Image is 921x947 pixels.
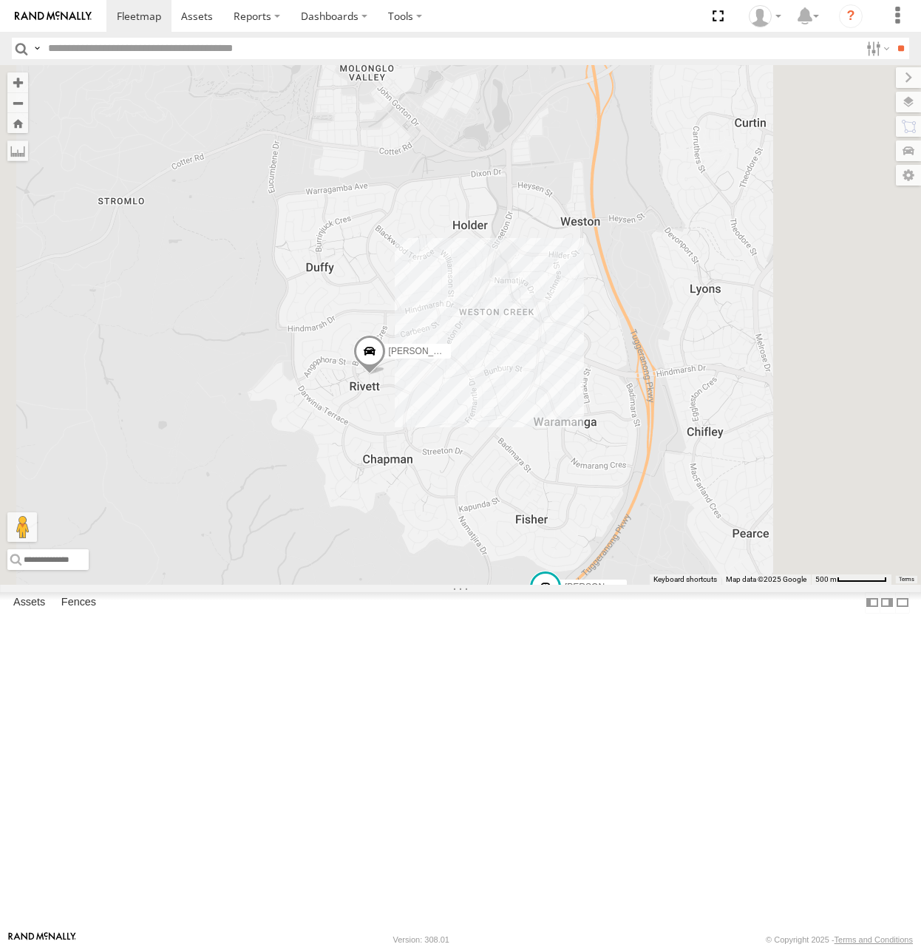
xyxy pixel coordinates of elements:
[389,346,462,356] span: [PERSON_NAME]
[896,165,921,186] label: Map Settings
[811,574,891,585] button: Map scale: 500 m per 64 pixels
[7,113,28,133] button: Zoom Home
[865,592,880,614] label: Dock Summary Table to the Left
[565,583,638,593] span: [PERSON_NAME]
[726,575,806,583] span: Map data ©2025 Google
[839,4,863,28] i: ?
[880,592,894,614] label: Dock Summary Table to the Right
[7,72,28,92] button: Zoom in
[15,11,92,21] img: rand-logo.svg
[31,38,43,59] label: Search Query
[744,5,786,27] div: Helen Mason
[6,593,52,614] label: Assets
[766,935,913,944] div: © Copyright 2025 -
[54,593,103,614] label: Fences
[7,140,28,161] label: Measure
[895,592,910,614] label: Hide Summary Table
[653,574,717,585] button: Keyboard shortcuts
[899,576,914,582] a: Terms (opens in new tab)
[7,512,37,542] button: Drag Pegman onto the map to open Street View
[393,935,449,944] div: Version: 308.01
[860,38,892,59] label: Search Filter Options
[815,575,837,583] span: 500 m
[835,935,913,944] a: Terms and Conditions
[7,92,28,113] button: Zoom out
[8,932,76,947] a: Visit our Website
